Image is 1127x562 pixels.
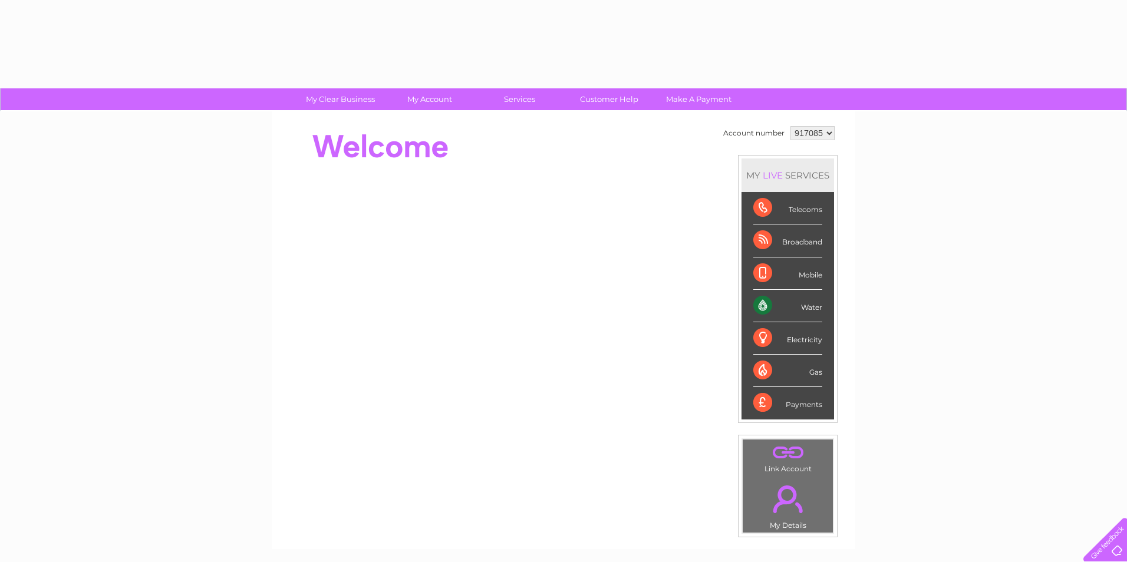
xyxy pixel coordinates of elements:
div: Electricity [753,322,822,355]
td: Link Account [742,439,833,476]
td: Account number [720,123,787,143]
div: Payments [753,387,822,419]
div: Water [753,290,822,322]
div: Telecoms [753,192,822,224]
div: Gas [753,355,822,387]
a: My Clear Business [292,88,389,110]
a: Make A Payment [650,88,747,110]
a: . [746,478,830,520]
a: My Account [381,88,479,110]
a: . [746,442,830,463]
div: MY SERVICES [742,158,834,192]
div: Mobile [753,257,822,290]
div: LIVE [760,170,785,181]
td: My Details [742,475,833,533]
div: Broadband [753,224,822,257]
a: Services [471,88,568,110]
a: Customer Help [561,88,658,110]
